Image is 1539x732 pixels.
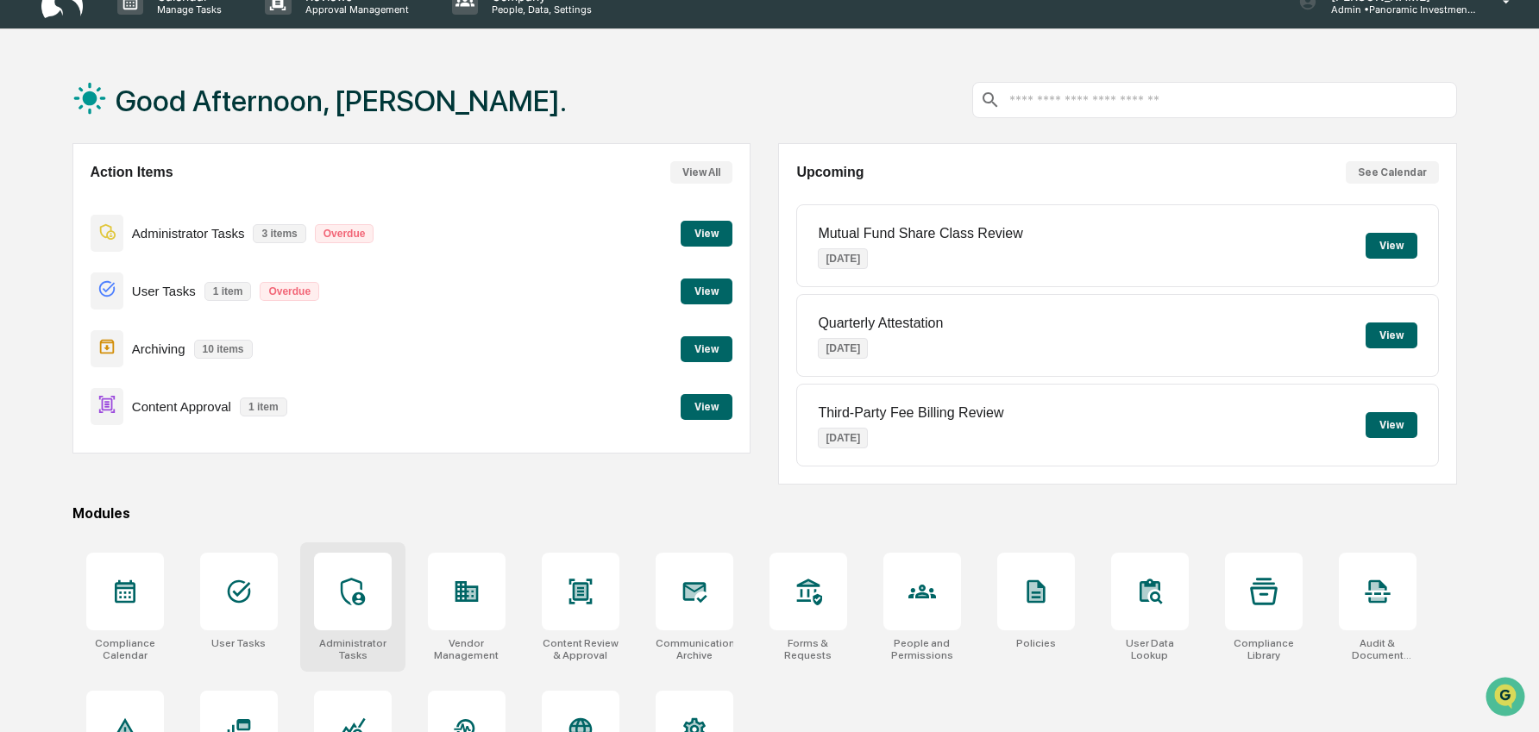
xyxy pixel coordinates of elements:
iframe: Open customer support [1484,675,1530,722]
p: People, Data, Settings [478,3,600,16]
span: Data Lookup [35,250,109,267]
p: Content Approval [132,399,231,414]
button: View All [670,161,732,184]
p: 1 item [240,397,287,416]
a: View [681,340,732,356]
a: 🖐️Preclearance [10,210,118,241]
button: View [1366,233,1417,259]
div: User Data Lookup [1111,637,1189,661]
span: Preclearance [35,217,111,235]
p: How can we help? [17,36,314,64]
span: Attestations [142,217,214,235]
div: Compliance Calendar [86,637,164,661]
p: Overdue [260,282,319,301]
h1: Good Afternoon, [PERSON_NAME]. [116,84,567,118]
h2: Upcoming [796,165,864,180]
p: Archiving [132,341,185,356]
span: Pylon [172,292,209,305]
div: Start new chat [59,132,283,149]
button: View [681,278,732,304]
p: Quarterly Attestation [818,316,943,331]
div: Vendor Management [428,637,506,661]
a: 🗄️Attestations [118,210,221,241]
button: View [681,394,732,420]
p: 10 items [194,340,253,359]
a: View [681,397,732,414]
div: Administrator Tasks [314,637,392,661]
button: See Calendar [1346,161,1439,184]
div: Compliance Library [1225,637,1303,661]
p: Overdue [315,224,374,243]
p: Mutual Fund Share Class Review [818,226,1022,241]
div: Communications Archive [656,637,733,661]
div: Content Review & Approval [542,637,619,661]
div: People and Permissions [883,637,961,661]
button: View [681,221,732,247]
button: View [681,336,732,362]
a: Powered byPylon [122,291,209,305]
a: View [681,282,732,298]
div: We're available if you need us! [59,149,218,163]
p: [DATE] [818,248,868,269]
p: 3 items [253,224,305,243]
div: Forms & Requests [769,637,847,661]
p: 1 item [204,282,252,301]
a: View [681,224,732,241]
button: View [1366,412,1417,438]
div: 🖐️ [17,219,31,233]
p: Approval Management [292,3,418,16]
div: Audit & Document Logs [1339,637,1417,661]
p: Third-Party Fee Billing Review [818,405,1003,421]
p: [DATE] [818,428,868,448]
p: [DATE] [818,338,868,359]
p: Admin • Panoramic Investment Advisors [1317,3,1478,16]
button: View [1366,322,1417,348]
div: 🔎 [17,252,31,266]
p: Manage Tasks [143,3,230,16]
div: 🗄️ [125,219,139,233]
div: Modules [72,505,1458,522]
p: Administrator Tasks [132,226,245,241]
a: 🔎Data Lookup [10,243,116,274]
div: User Tasks [211,637,266,649]
img: 1746055101610-c473b297-6a78-478c-a979-82029cc54cd1 [17,132,48,163]
button: Start new chat [293,137,314,158]
p: User Tasks [132,284,196,298]
div: Policies [1016,637,1056,649]
h2: Action Items [91,165,173,180]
